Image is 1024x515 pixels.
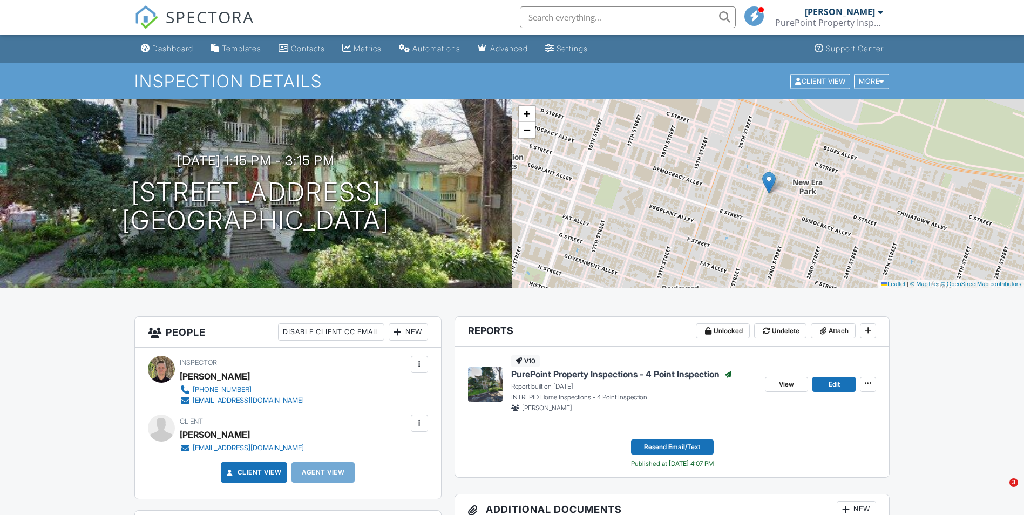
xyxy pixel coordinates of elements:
[907,281,908,287] span: |
[910,281,939,287] a: © MapTiler
[941,281,1021,287] a: © OpenStreetMap contributors
[395,39,465,59] a: Automations (Basic)
[519,106,535,122] a: Zoom in
[134,72,890,91] h1: Inspection Details
[291,44,325,53] div: Contacts
[180,368,250,384] div: [PERSON_NAME]
[810,39,888,59] a: Support Center
[338,39,386,59] a: Metrics
[122,178,390,235] h1: [STREET_ADDRESS] [GEOGRAPHIC_DATA]
[775,17,883,28] div: PurePoint Property Inspections
[180,395,304,406] a: [EMAIL_ADDRESS][DOMAIN_NAME]
[152,44,193,53] div: Dashboard
[225,467,282,478] a: Client View
[135,317,441,348] h3: People
[490,44,528,53] div: Advanced
[134,5,158,29] img: The Best Home Inspection Software - Spectora
[826,44,884,53] div: Support Center
[523,107,530,120] span: +
[180,443,304,453] a: [EMAIL_ADDRESS][DOMAIN_NAME]
[881,281,905,287] a: Leaflet
[354,44,382,53] div: Metrics
[180,358,217,367] span: Inspector
[557,44,588,53] div: Settings
[520,6,736,28] input: Search everything...
[193,396,304,405] div: [EMAIL_ADDRESS][DOMAIN_NAME]
[854,74,889,89] div: More
[790,74,850,89] div: Client View
[180,417,203,425] span: Client
[180,426,250,443] div: [PERSON_NAME]
[789,77,853,85] a: Client View
[987,478,1013,504] iframe: Intercom live chat
[222,44,261,53] div: Templates
[177,153,335,168] h3: [DATE] 1:15 pm - 3:15 pm
[278,323,384,341] div: Disable Client CC Email
[166,5,254,28] span: SPECTORA
[274,39,329,59] a: Contacts
[206,39,266,59] a: Templates
[193,385,252,394] div: [PHONE_NUMBER]
[412,44,460,53] div: Automations
[134,15,254,37] a: SPECTORA
[389,323,428,341] div: New
[541,39,592,59] a: Settings
[1009,478,1018,487] span: 3
[762,172,776,194] img: Marker
[180,384,304,395] a: [PHONE_NUMBER]
[519,122,535,138] a: Zoom out
[523,123,530,137] span: −
[193,444,304,452] div: [EMAIL_ADDRESS][DOMAIN_NAME]
[473,39,532,59] a: Advanced
[137,39,198,59] a: Dashboard
[805,6,875,17] div: [PERSON_NAME]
